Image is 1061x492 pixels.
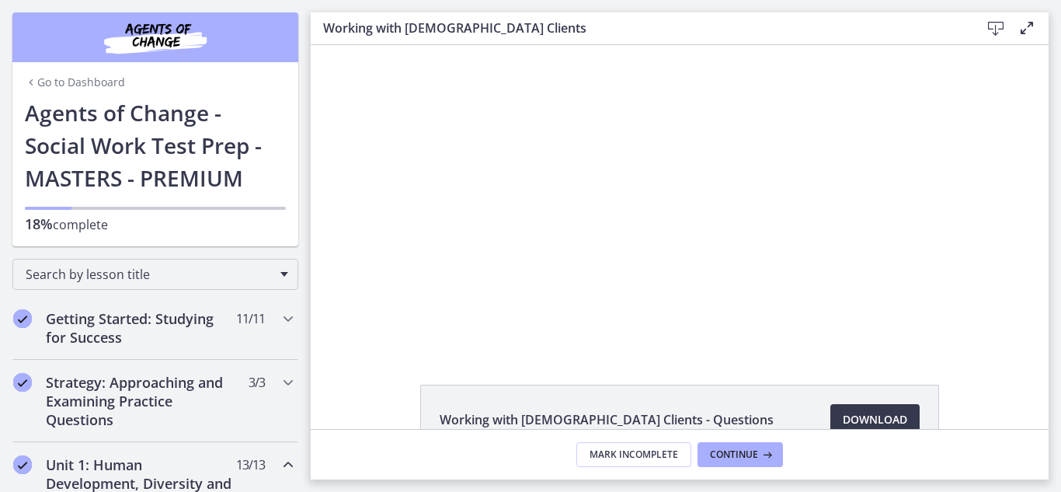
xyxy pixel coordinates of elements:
p: complete [25,215,286,234]
h2: Strategy: Approaching and Examining Practice Questions [46,373,235,429]
h3: Working with [DEMOGRAPHIC_DATA] Clients [323,19,955,37]
h2: Getting Started: Studying for Success [46,309,235,347]
i: Completed [13,373,32,392]
button: Continue [697,442,783,467]
span: 11 / 11 [236,309,265,328]
div: Search by lesson title [12,259,298,290]
span: Search by lesson title [26,266,273,283]
img: Agents of Change [62,19,249,56]
i: Completed [13,309,32,328]
h1: Agents of Change - Social Work Test Prep - MASTERS - PREMIUM [25,96,286,194]
span: Working with [DEMOGRAPHIC_DATA] Clients - Questions [440,410,774,429]
span: Mark Incomplete [590,448,678,461]
a: Download [830,404,920,435]
i: Completed [13,455,32,474]
span: Download [843,410,907,429]
span: Continue [710,448,758,461]
span: 18% [25,215,53,233]
iframe: Video Lesson [311,45,1049,349]
button: Mark Incomplete [576,442,691,467]
a: Go to Dashboard [25,75,125,90]
span: 3 / 3 [249,373,265,392]
span: 13 / 13 [236,455,265,474]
